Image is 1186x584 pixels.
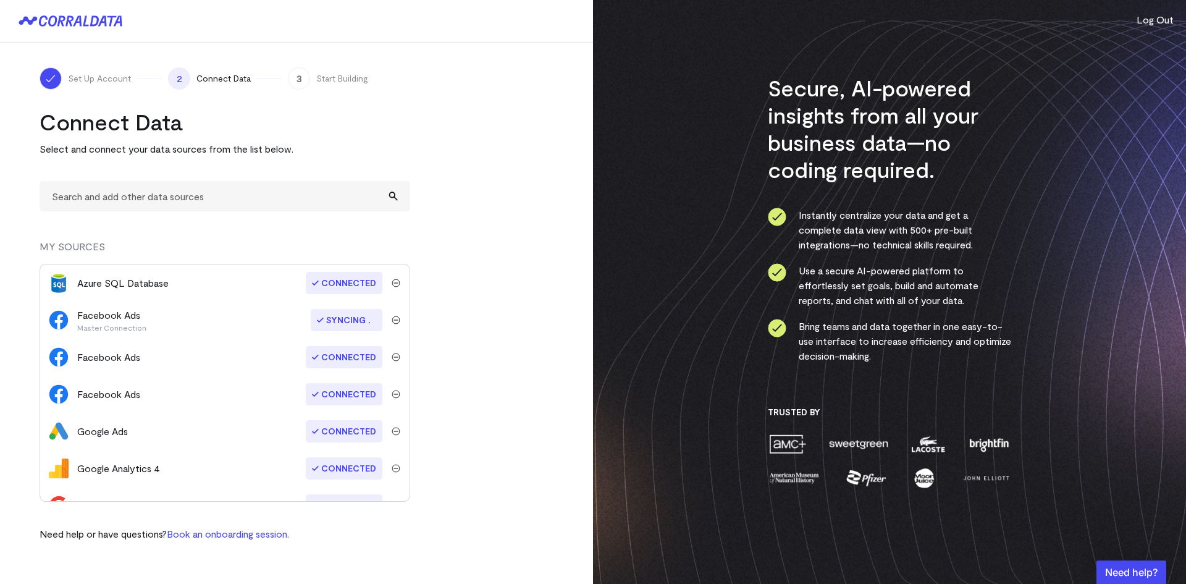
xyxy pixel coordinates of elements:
li: Use a secure AI-powered platform to effortlessly set goals, build and automate reports, and chat ... [768,263,1012,308]
span: 3 [288,67,310,90]
img: moon-juice-c312e729.png [912,467,936,489]
img: google_analytics_4-4ee20295.svg [49,459,69,478]
img: trash-40e54a27.svg [392,316,400,324]
span: Connect Data [196,72,251,85]
img: facebook_ads-56946ca1.svg [49,347,69,367]
img: lacoste-7a6b0538.png [910,433,946,455]
div: Facebook Ads [77,387,140,402]
div: Google Analytics 4 [77,461,160,476]
input: Search and add other data sources [40,181,410,211]
img: trash-40e54a27.svg [392,390,400,399]
div: Facebook Ads [77,350,140,365]
img: ico-check-circle-4b19435c.svg [768,319,786,337]
img: facebook_ads-56946ca1.svg [49,384,69,404]
div: Facebook Ads [77,308,146,332]
img: amnh-5afada46.png [768,467,821,489]
a: Book an onboarding session. [167,528,289,540]
h2: Connect Data [40,108,410,135]
span: Connected [306,272,382,294]
div: Google Search Console [77,498,181,513]
img: trash-40e54a27.svg [392,279,400,287]
img: google_search_console-3467bcd2.svg [49,496,69,515]
img: trash-40e54a27.svg [392,353,400,362]
div: MY SOURCES [40,239,410,264]
span: Connected [306,494,382,517]
p: Master Connection [77,323,146,332]
img: john-elliott-25751c40.png [961,467,1011,489]
span: Syncing [311,309,382,331]
h3: Secure, AI-powered insights from all your business data—no coding required. [768,74,1012,183]
img: google_ads-c8121f33.png [49,421,69,441]
li: Bring teams and data together in one easy-to-use interface to increase efficiency and optimize de... [768,319,1012,363]
span: Connected [306,457,382,480]
img: amc-0b11a8f1.png [768,433,807,455]
img: facebook_ads-56946ca1.svg [49,310,69,330]
img: sweetgreen-1d1fb32c.png [828,433,889,455]
span: Connected [306,420,382,442]
span: 2 [168,67,190,90]
li: Instantly centralize your data and get a complete data view with 500+ pre-built integrations—no t... [768,208,1012,252]
span: Start Building [316,72,368,85]
span: Set Up Account [68,72,131,85]
div: Google Ads [77,424,128,439]
img: trash-40e54a27.svg [392,464,400,473]
span: Connected [306,383,382,405]
img: brightfin-a251e171.png [967,433,1011,455]
p: Need help or have questions? [40,527,289,541]
img: ico-check-circle-4b19435c.svg [768,263,786,282]
img: trash-40e54a27.svg [392,427,400,436]
img: azure_sql_db-ac709f53.png [49,273,69,293]
img: pfizer-e137f5fc.png [845,467,888,489]
h3: Trusted By [768,407,1012,418]
div: Azure SQL Database [77,276,169,290]
img: ico-check-white-5ff98cb1.svg [44,72,57,85]
button: Log Out [1137,12,1174,27]
img: ico-check-circle-4b19435c.svg [768,208,786,226]
p: Select and connect your data sources from the list below. [40,142,410,156]
span: Connected [306,346,382,368]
